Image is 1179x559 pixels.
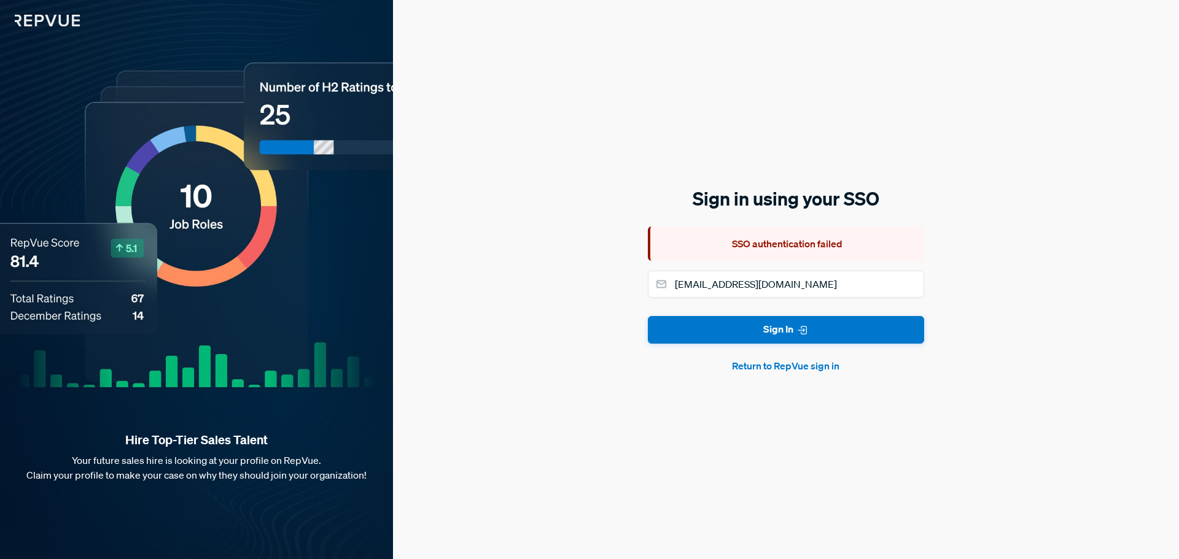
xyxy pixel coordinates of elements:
[20,453,373,482] p: Your future sales hire is looking at your profile on RepVue. Claim your profile to make your case...
[648,358,924,373] button: Return to RepVue sign in
[20,432,373,448] strong: Hire Top-Tier Sales Talent
[648,226,924,261] div: SSO authentication failed
[648,186,924,212] h5: Sign in using your SSO
[648,271,924,298] input: Email address
[648,316,924,344] button: Sign In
